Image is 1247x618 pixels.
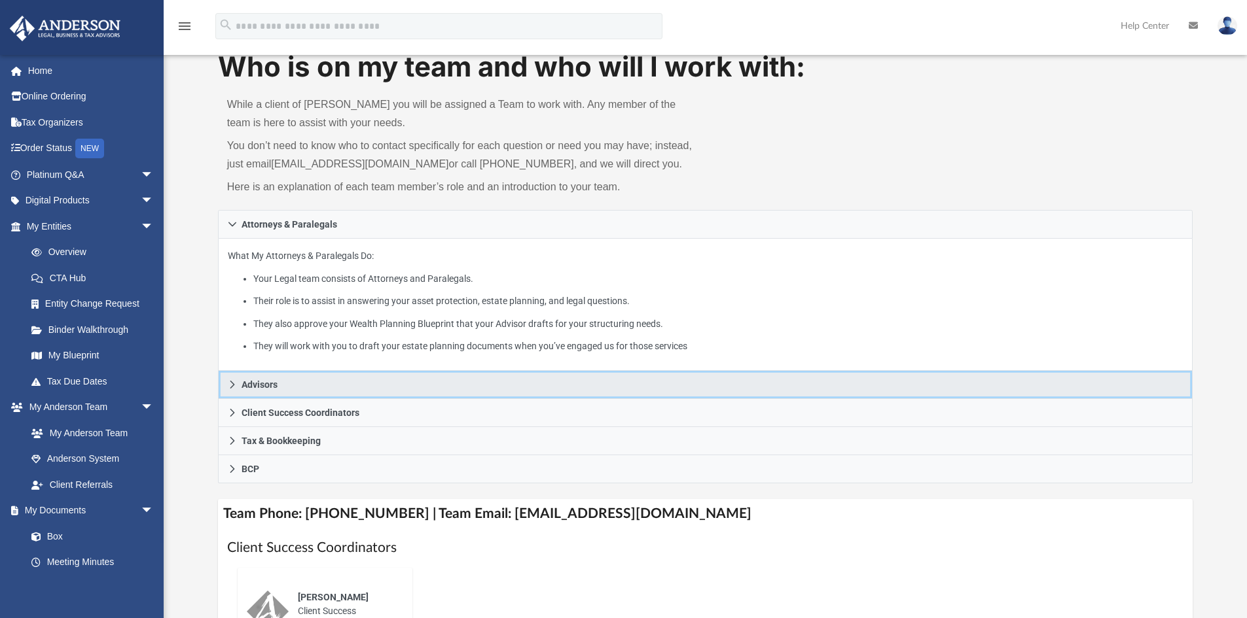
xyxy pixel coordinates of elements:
a: My Documentsarrow_drop_down [9,498,167,524]
li: Their role is to assist in answering your asset protection, estate planning, and legal questions. [253,293,1183,309]
p: Here is an explanation of each team member’s role and an introduction to your team. [227,178,696,196]
p: While a client of [PERSON_NAME] you will be assigned a Team to work with. Any member of the team ... [227,95,696,132]
i: search [219,18,233,32]
span: [PERSON_NAME] [298,592,369,602]
span: BCP [242,464,259,473]
a: Binder Walkthrough [18,317,173,343]
a: Overview [18,239,173,266]
a: [EMAIL_ADDRESS][DOMAIN_NAME] [271,158,448,169]
a: Digital Productsarrow_drop_down [9,188,173,214]
i: menu [177,18,192,34]
a: menu [177,25,192,34]
span: arrow_drop_down [141,394,167,421]
span: arrow_drop_down [141,213,167,240]
a: BCP [218,455,1193,483]
a: Tax Due Dates [18,368,173,394]
h4: Team Phone: [PHONE_NUMBER] | Team Email: [EMAIL_ADDRESS][DOMAIN_NAME] [218,499,1193,528]
img: Anderson Advisors Platinum Portal [6,16,124,41]
a: Box [18,523,160,549]
li: They also approve your Wealth Planning Blueprint that your Advisor drafts for your structuring ne... [253,316,1183,332]
a: Tax Organizers [9,109,173,135]
a: Entity Change Request [18,291,173,317]
a: CTA Hub [18,265,173,291]
span: Client Success Coordinators [242,408,359,417]
a: Attorneys & Paralegals [218,210,1193,239]
a: Client Success Coordinators [218,399,1193,427]
a: Client Referrals [18,472,167,498]
span: arrow_drop_down [141,188,167,215]
span: arrow_drop_down [141,162,167,188]
span: Advisors [242,380,278,389]
div: Attorneys & Paralegals [218,239,1193,371]
a: My Blueprint [18,343,167,369]
a: My Anderson Teamarrow_drop_down [9,394,167,421]
p: You don’t need to know who to contact specifically for each question or need you may have; instea... [227,137,696,173]
a: My Entitiesarrow_drop_down [9,213,173,239]
li: Your Legal team consists of Attorneys and Paralegals. [253,271,1183,287]
p: What My Attorneys & Paralegals Do: [228,248,1184,354]
span: arrow_drop_down [141,498,167,524]
a: Platinum Q&Aarrow_drop_down [9,162,173,188]
h1: Who is on my team and who will I work with: [218,48,1193,86]
a: Tax & Bookkeeping [218,427,1193,455]
a: Online Ordering [9,84,173,110]
h1: Client Success Coordinators [227,538,1184,557]
a: Advisors [218,371,1193,399]
img: User Pic [1218,16,1237,35]
a: Meeting Minutes [18,549,167,575]
a: Anderson System [18,446,167,472]
div: NEW [75,139,104,158]
span: Attorneys & Paralegals [242,220,337,229]
span: Tax & Bookkeeping [242,436,321,445]
a: Home [9,58,173,84]
li: They will work with you to draft your estate planning documents when you’ve engaged us for those ... [253,338,1183,354]
a: My Anderson Team [18,420,160,446]
a: Order StatusNEW [9,135,173,162]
